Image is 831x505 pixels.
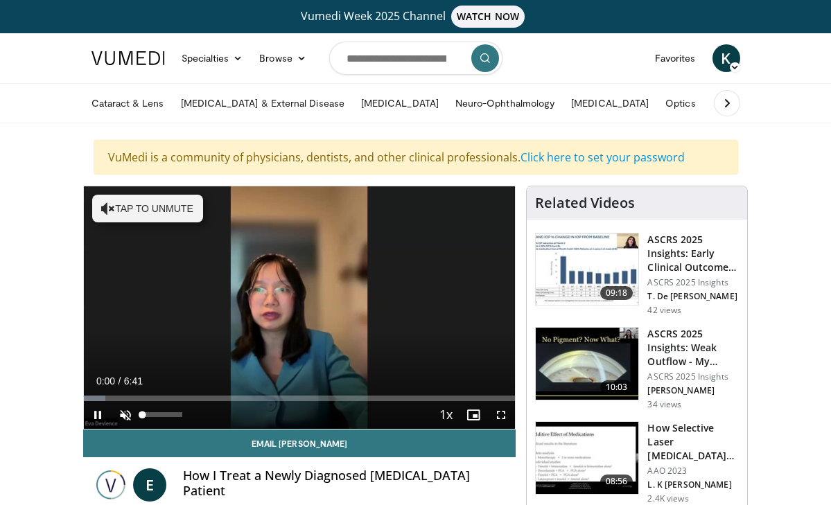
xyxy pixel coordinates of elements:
span: 0:00 [96,375,115,387]
a: Cataract & Lens [83,89,173,117]
a: Optics [657,89,703,117]
a: Browse [251,44,315,72]
p: L. K [PERSON_NAME] [647,479,739,490]
p: T. De [PERSON_NAME] [647,291,739,302]
a: Email [PERSON_NAME] [83,429,516,457]
img: 420b1191-3861-4d27-8af4-0e92e58098e4.150x105_q85_crop-smart_upscale.jpg [536,422,638,494]
a: 08:56 How Selective Laser [MEDICAL_DATA] and Meds Reduce the Diurnal Fluc… AAO 2023 L. K [PERSON_... [535,421,739,504]
button: Unmute [112,401,139,429]
h3: How Selective Laser [MEDICAL_DATA] and Meds Reduce the Diurnal Fluc… [647,421,739,463]
img: VuMedi Logo [91,51,165,65]
h4: Related Videos [535,195,635,211]
video-js: Video Player [84,186,516,429]
a: E [133,468,166,502]
button: Playback Rate [432,401,460,429]
a: Click here to set your password [521,150,685,165]
span: / [119,375,121,387]
button: Fullscreen [487,401,515,429]
span: 6:41 [124,375,143,387]
h4: How I Treat a Newly Diagnosed [MEDICAL_DATA] Patient [183,468,505,498]
a: 10:03 ASCRS 2025 Insights: Weak Outflow - My Approach to Angle Surgery in … ASCRS 2025 Insights [... [535,327,739,410]
a: Vumedi Week 2025 ChannelWATCH NOW [83,6,749,28]
p: 34 views [647,399,681,410]
button: Tap to unmute [92,195,203,222]
div: Progress Bar [84,396,516,401]
a: Favorites [647,44,704,72]
a: [MEDICAL_DATA] & External Disease [173,89,353,117]
span: WATCH NOW [451,6,525,28]
p: AAO 2023 [647,466,739,477]
a: [MEDICAL_DATA] [563,89,657,117]
div: VuMedi is a community of physicians, dentists, and other clinical professionals. [94,140,738,175]
p: 42 views [647,305,681,316]
a: Specialties [173,44,252,72]
button: Pause [84,401,112,429]
p: [PERSON_NAME] [647,385,739,396]
div: Volume Level [143,412,182,417]
p: 2.4K views [647,493,688,504]
img: b8bf30ca-3013-450f-92b0-de11c61660f8.150x105_q85_crop-smart_upscale.jpg [536,233,638,305]
span: 08:56 [600,475,633,488]
p: ASCRS 2025 Insights [647,277,739,288]
a: [MEDICAL_DATA] [353,89,447,117]
img: c4ee65f2-163e-44d3-aede-e8fb280be1de.150x105_q85_crop-smart_upscale.jpg [536,328,638,400]
a: 09:18 ASCRS 2025 Insights: Early Clinical Outcomes of a Laser Titratable G… ASCRS 2025 Insights T... [535,233,739,316]
button: Enable picture-in-picture mode [460,401,487,429]
input: Search topics, interventions [329,42,502,75]
p: ASCRS 2025 Insights [647,371,739,382]
h3: ASCRS 2025 Insights: Early Clinical Outcomes of a Laser Titratable G… [647,233,739,274]
a: K [712,44,740,72]
img: Vumedi Week 2025 [94,468,128,502]
span: 10:03 [600,380,633,394]
a: Neuro-Ophthalmology [447,89,563,117]
span: 09:18 [600,286,633,300]
h3: ASCRS 2025 Insights: Weak Outflow - My Approach to Angle Surgery in … [647,327,739,369]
